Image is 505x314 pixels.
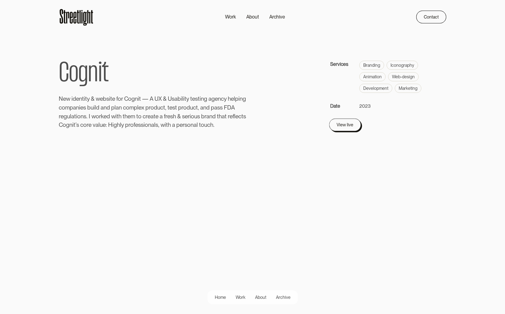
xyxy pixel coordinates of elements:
[109,95,110,103] span: i
[172,95,174,103] span: s
[83,121,87,130] span: o
[87,103,91,112] span: b
[100,121,103,130] span: u
[59,112,61,121] span: r
[73,95,76,103] span: d
[135,121,138,130] span: e
[123,112,125,121] span: t
[83,103,86,112] span: s
[108,121,112,130] span: H
[224,103,227,112] span: F
[264,12,290,22] a: Archive
[184,121,187,130] span: s
[183,95,184,103] span: i
[100,95,103,103] span: e
[138,103,141,112] span: e
[211,103,214,112] span: p
[112,121,114,130] span: i
[125,121,128,130] span: p
[158,121,159,130] span: ,
[198,103,199,112] span: ,
[234,112,235,121] span: l
[167,112,170,121] span: e
[115,103,116,112] span: l
[72,121,74,130] span: i
[196,103,198,112] span: t
[173,112,176,121] span: h
[114,121,117,130] span: g
[206,103,210,112] span: d
[164,112,165,121] span: f
[59,103,62,112] span: c
[231,103,235,112] span: A
[155,112,158,121] span: e
[84,112,86,121] span: s
[230,112,233,121] span: e
[220,12,241,22] a: Work
[71,112,74,121] span: a
[87,95,90,103] span: y
[130,121,134,130] span: o
[69,121,72,130] span: n
[95,103,96,112] span: l
[183,121,184,130] span: r
[120,121,121,130] span: l
[59,121,63,130] span: C
[143,112,146,121] span: c
[235,112,238,121] span: e
[123,103,126,112] span: c
[176,121,180,130] span: p
[182,112,185,121] span: s
[80,121,83,130] span: c
[151,103,154,112] span: o
[168,103,169,112] span: t
[222,112,225,121] span: a
[163,95,167,103] span: &
[87,121,88,130] span: r
[204,112,206,121] span: r
[165,121,166,130] span: i
[211,95,215,103] span: g
[88,61,98,87] span: n
[110,95,112,103] span: t
[103,121,106,130] span: e
[187,103,190,112] span: d
[199,121,201,130] span: t
[210,121,213,130] span: h
[128,112,131,121] span: e
[276,294,291,301] div: Archive
[243,95,246,103] span: g
[78,61,88,87] span: g
[228,112,230,121] span: r
[118,112,121,121] span: h
[197,112,200,121] span: s
[337,121,353,129] div: View live
[117,112,118,121] span: t
[217,112,219,121] span: t
[148,121,151,130] span: n
[241,12,264,22] a: About
[89,112,90,121] span: I
[359,103,371,110] p: 2023
[235,95,238,103] span: p
[71,95,73,103] span: i
[178,95,181,103] span: b
[79,95,82,103] span: n
[181,95,182,103] span: i
[255,294,266,301] div: About
[107,103,110,112] span: d
[116,95,118,103] span: f
[208,95,211,103] span: a
[213,121,214,130] span: .
[195,95,198,103] span: s
[86,112,88,121] span: .
[88,121,91,130] span: e
[131,112,135,121] span: m
[136,112,138,121] span: t
[111,112,115,121] span: w
[148,112,151,121] span: e
[138,112,141,121] span: o
[103,95,106,103] span: b
[70,112,71,121] span: l
[233,112,234,121] span: f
